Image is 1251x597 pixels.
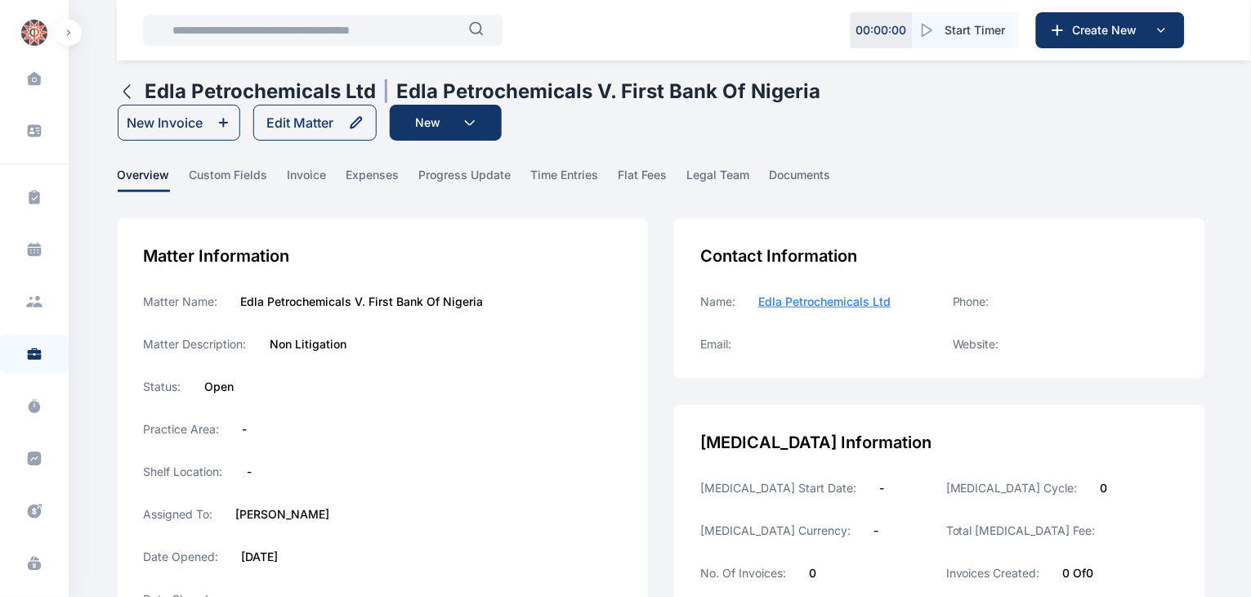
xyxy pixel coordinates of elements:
[267,113,334,132] div: Edit Matter
[253,105,377,141] button: Edit Matter
[118,105,240,141] button: New Invoice
[700,523,851,539] label: [MEDICAL_DATA] Currency:
[1063,565,1094,581] label: 0 of 0
[700,565,786,581] label: No. of Invoices:
[145,79,377,105] h1: Edla Petrochemicals Ltd
[687,167,750,192] span: legal team
[531,167,599,192] span: time entries
[700,245,1179,267] div: Contact Information
[758,294,891,310] a: Edla Petrochemicals Ltd
[144,549,219,565] label: Date Opened:
[913,12,1019,48] button: Start Timer
[288,167,346,192] a: invoice
[879,480,884,496] label: -
[758,294,891,308] span: Edla Petrochemicals Ltd
[809,565,816,581] label: 0
[700,431,1179,454] div: [MEDICAL_DATA] Information
[243,421,248,438] label: -
[419,167,531,192] a: progress update
[1036,12,1185,48] button: Create New
[118,167,190,192] a: overview
[700,294,735,310] label: Name:
[144,506,213,523] label: Assigned To:
[953,336,999,352] label: Website:
[856,22,907,38] p: 00 : 00 : 00
[144,294,218,310] label: Matter Name:
[700,480,856,496] label: [MEDICAL_DATA] Start Date:
[687,167,770,192] a: legal team
[619,167,687,192] a: flat fees
[397,79,821,105] h1: Edla Petrochemicals V. First Bank Of Nigeria
[419,167,512,192] span: progress update
[770,167,851,192] a: documents
[144,379,182,395] label: Status:
[953,294,990,310] label: Phone:
[144,336,248,352] label: Matter Description:
[1066,22,1151,38] span: Create New
[236,506,330,523] label: [PERSON_NAME]
[946,480,1078,496] label: [MEDICAL_DATA] Cycle:
[346,167,400,192] span: expenses
[118,167,170,192] span: overview
[241,294,484,310] label: Edla Petrochemicals V. First Bank Of Nigeria
[205,379,235,395] label: Open
[288,167,327,192] span: invoice
[1101,480,1108,496] label: 0
[873,523,878,539] label: -
[619,167,668,192] span: flat fees
[144,245,623,267] div: Matter Information
[190,167,288,192] a: custom fields
[270,336,347,352] label: Non Litigation
[946,523,1096,539] label: Total [MEDICAL_DATA] Fee:
[383,79,391,105] span: |
[946,565,1040,581] label: Invoices Created:
[190,167,268,192] span: custom fields
[770,167,831,192] span: documents
[242,549,279,565] label: [DATE]
[144,421,220,438] label: Practice Area:
[127,113,203,132] div: New Invoice
[390,105,502,141] button: New
[700,336,731,352] label: Email:
[144,464,225,480] label: Shelf Location:
[248,464,252,480] label: -
[346,167,419,192] a: expenses
[945,22,1006,38] span: Start Timer
[531,167,619,192] a: time entries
